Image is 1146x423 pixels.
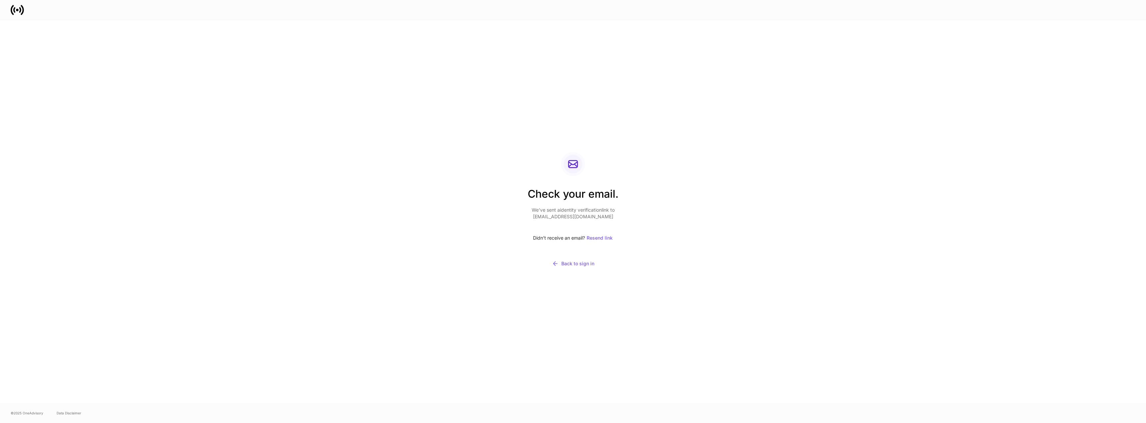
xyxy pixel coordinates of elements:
[528,231,619,245] div: Didn’t receive an email?
[586,231,613,245] button: Resend link
[528,187,619,207] h2: Check your email.
[528,256,619,271] button: Back to sign in
[587,236,613,240] div: Resend link
[552,260,594,267] div: Back to sign in
[11,410,43,416] span: © 2025 OneAdvisory
[528,207,619,220] p: We’ve sent a identity verification link to [EMAIL_ADDRESS][DOMAIN_NAME]
[57,410,81,416] a: Data Disclaimer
